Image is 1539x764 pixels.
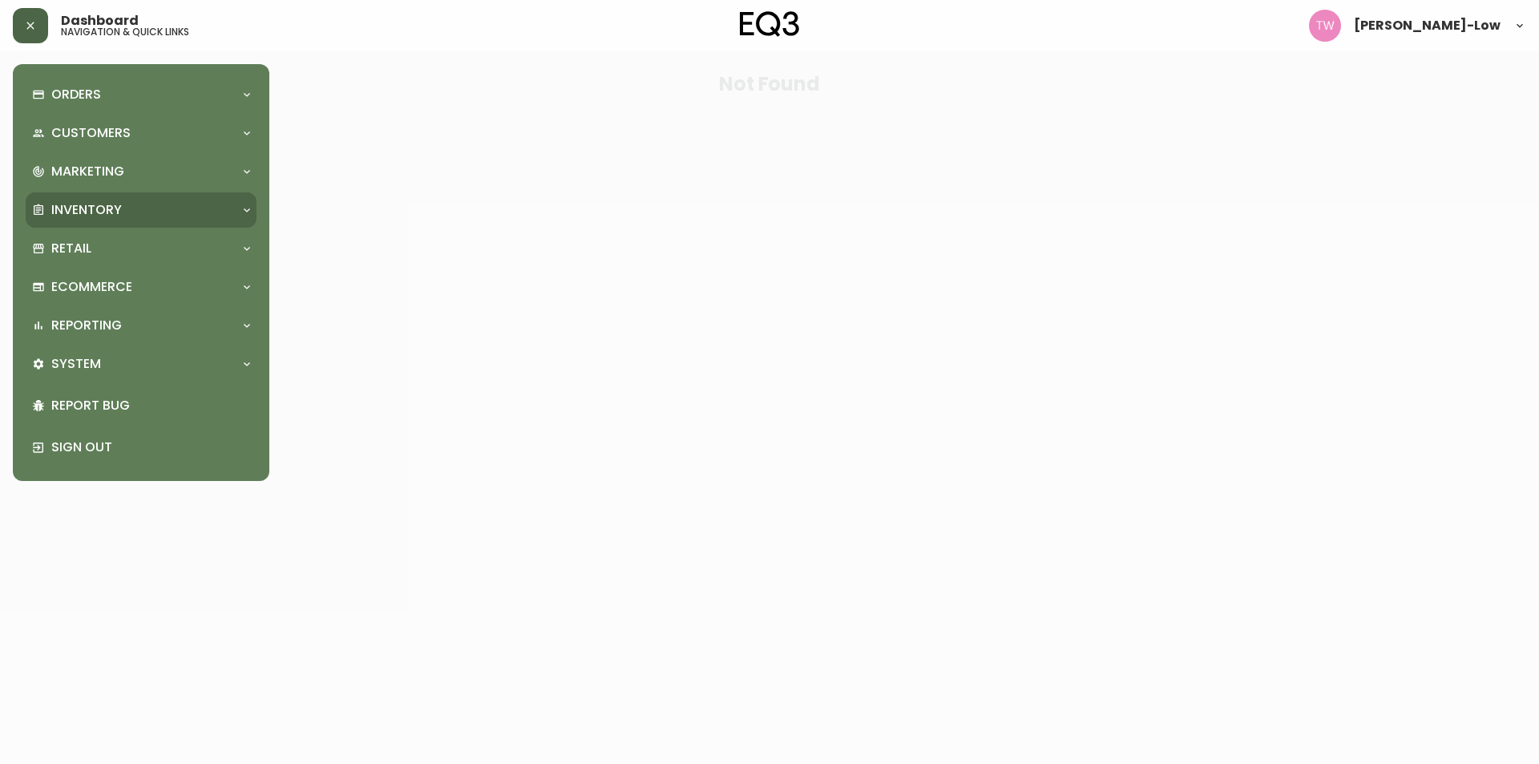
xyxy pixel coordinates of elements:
[740,11,799,37] img: logo
[26,192,256,228] div: Inventory
[51,355,101,373] p: System
[26,426,256,468] div: Sign Out
[61,27,189,37] h5: navigation & quick links
[61,14,139,27] span: Dashboard
[51,278,132,296] p: Ecommerce
[51,201,122,219] p: Inventory
[26,154,256,189] div: Marketing
[51,439,250,456] p: Sign Out
[26,77,256,112] div: Orders
[51,163,124,180] p: Marketing
[1354,19,1501,32] span: [PERSON_NAME]-Low
[26,115,256,151] div: Customers
[26,231,256,266] div: Retail
[26,269,256,305] div: Ecommerce
[51,397,250,414] p: Report Bug
[51,240,91,257] p: Retail
[26,346,256,382] div: System
[26,308,256,343] div: Reporting
[51,317,122,334] p: Reporting
[51,86,101,103] p: Orders
[1309,10,1341,42] img: e49ea9510ac3bfab467b88a9556f947d
[26,385,256,426] div: Report Bug
[51,124,131,142] p: Customers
